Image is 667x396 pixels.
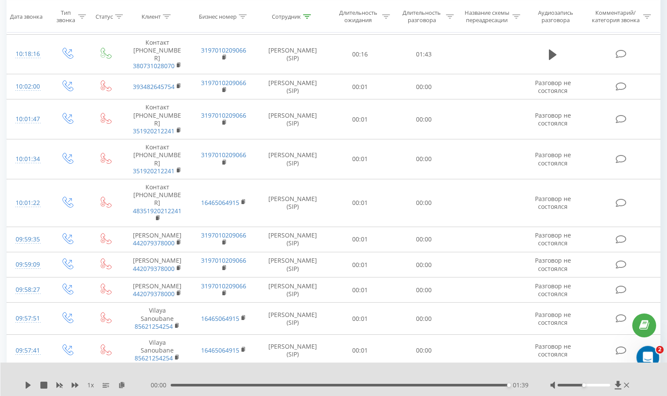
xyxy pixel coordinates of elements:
a: 3197010209066 [201,151,246,159]
a: 393482645754 [133,82,175,91]
td: 01:43 [392,34,456,74]
td: [PERSON_NAME] (SIP) [257,34,328,74]
span: Разговор не состоялся [535,151,571,167]
td: [PERSON_NAME] (SIP) [257,227,328,252]
td: [PERSON_NAME] (SIP) [257,335,328,367]
td: [PERSON_NAME] (SIP) [257,99,328,139]
div: Accessibility label [507,383,511,387]
a: 16465064915 [201,198,239,207]
td: Контакт [PHONE_NUMBER] [124,179,191,227]
td: [PERSON_NAME] (SIP) [257,303,328,335]
div: Длительность ожидания [336,9,380,24]
a: 16465064915 [201,314,239,323]
td: Контакт [PHONE_NUMBER] [124,139,191,179]
td: 00:00 [392,179,456,227]
a: 442079378000 [133,239,175,247]
td: 00:00 [392,252,456,277]
td: 00:00 [392,277,456,303]
span: 1 x [87,381,94,389]
td: 00:00 [392,227,456,252]
div: Аудиозапись разговора [530,9,581,24]
a: 442079378000 [133,264,175,273]
td: [PERSON_NAME] (SIP) [257,74,328,99]
span: Разговор не состоялся [535,231,571,247]
td: [PERSON_NAME] [124,252,191,277]
td: [PERSON_NAME] [124,227,191,252]
span: Разговор не состоялся [535,310,571,327]
a: 3197010209066 [201,46,246,54]
iframe: Intercom live chat [637,346,660,369]
td: 00:01 [328,139,392,179]
div: 10:02:00 [16,78,39,95]
a: 16465064915 [201,346,239,354]
div: Accessibility label [582,383,586,387]
div: 09:57:51 [16,310,39,327]
div: Дата звонка [10,13,43,20]
span: Разговор не состоялся [535,256,571,272]
td: Контакт [PHONE_NUMBER] [124,99,191,139]
td: 00:01 [328,252,392,277]
a: 85621254254 [135,354,173,362]
div: 10:01:47 [16,111,39,128]
td: 00:00 [392,99,456,139]
td: 00:01 [328,74,392,99]
td: Vilaya Sanoubane [124,335,191,367]
span: 00:00 [151,381,171,389]
div: Комментарий/категория звонка [590,9,641,24]
td: [PERSON_NAME] [124,277,191,303]
a: 3197010209066 [201,231,246,239]
span: 2 [656,346,664,354]
td: 00:01 [328,179,392,227]
div: 09:58:27 [16,281,39,298]
div: Длительность разговора [400,9,444,24]
td: 00:00 [392,303,456,335]
a: 48351920212241 [133,207,182,215]
a: 380731028070 [133,62,175,70]
span: Разговор не состоялся [535,342,571,358]
a: 3197010209066 [201,111,246,119]
td: Контакт [PHONE_NUMBER] [124,34,191,74]
span: Разговор не состоялся [535,79,571,95]
a: 3197010209066 [201,79,246,87]
td: [PERSON_NAME] (SIP) [257,139,328,179]
a: 351920212241 [133,127,175,135]
div: Тип звонка [55,9,76,24]
div: Клиент [142,13,161,20]
div: 09:59:35 [16,231,39,248]
div: Бизнес номер [199,13,237,20]
a: 442079378000 [133,290,175,298]
td: [PERSON_NAME] (SIP) [257,252,328,277]
div: 10:01:34 [16,151,39,168]
td: [PERSON_NAME] (SIP) [257,277,328,303]
span: Разговор не состоялся [535,195,571,211]
span: 01:39 [513,381,528,389]
div: 09:57:41 [16,342,39,359]
td: 00:00 [392,335,456,367]
td: 00:01 [328,277,392,303]
div: 10:01:22 [16,195,39,211]
div: 10:18:16 [16,46,39,63]
div: Название схемы переадресации [464,9,510,24]
span: Разговор не состоялся [535,282,571,298]
span: Разговор не состоялся [535,111,571,127]
div: Статус [96,13,113,20]
td: 00:01 [328,335,392,367]
td: Vilaya Sanoubane [124,303,191,335]
td: 00:00 [392,139,456,179]
a: 3197010209066 [201,256,246,264]
td: 00:16 [328,34,392,74]
td: 00:01 [328,303,392,335]
a: 3197010209066 [201,282,246,290]
a: 351920212241 [133,167,175,175]
a: 85621254254 [135,322,173,330]
td: 00:01 [328,99,392,139]
td: 00:01 [328,227,392,252]
td: 00:00 [392,74,456,99]
div: Сотрудник [272,13,301,20]
div: 09:59:09 [16,256,39,273]
td: [PERSON_NAME] (SIP) [257,179,328,227]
